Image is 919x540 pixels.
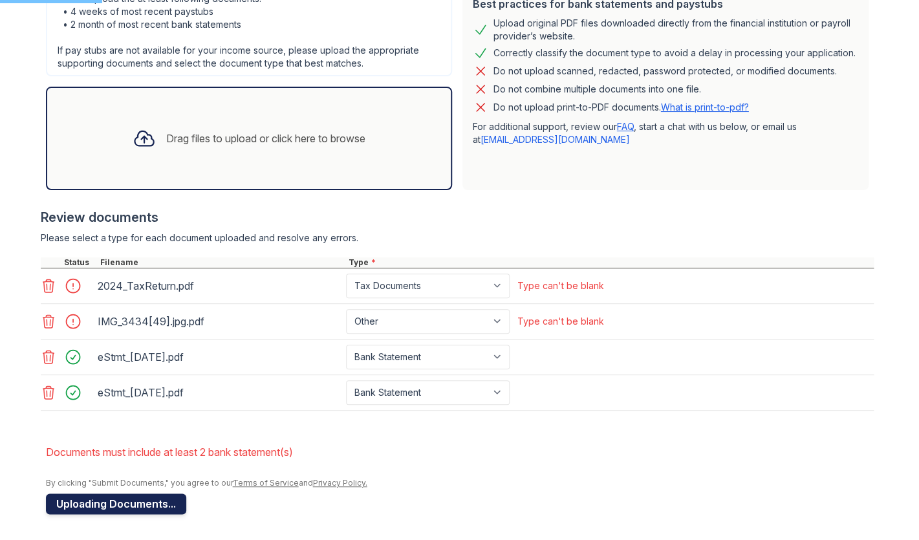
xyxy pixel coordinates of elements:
div: Type [346,257,874,268]
p: For additional support, review our , start a chat with us below, or email us at [473,120,858,146]
div: Filename [98,257,346,268]
div: IMG_3434[49].jpg.pdf [98,311,341,332]
a: FAQ [617,121,634,132]
div: Do not combine multiple documents into one file. [493,81,701,97]
div: eStmt_[DATE].pdf [98,382,341,403]
div: Drag files to upload or click here to browse [166,131,365,146]
a: [EMAIL_ADDRESS][DOMAIN_NAME] [481,134,630,145]
div: eStmt_[DATE].pdf [98,347,341,367]
a: Terms of Service [233,478,299,488]
div: Please select a type for each document uploaded and resolve any errors. [41,232,874,244]
div: 2024_TaxReturn.pdf [98,275,341,296]
div: Type can't be blank [517,315,604,328]
div: By clicking "Submit Documents," you agree to our and [46,478,874,488]
div: Correctly classify the document type to avoid a delay in processing your application. [493,45,856,61]
li: Documents must include at least 2 bank statement(s) [46,439,874,465]
p: Do not upload print-to-PDF documents. [493,101,749,114]
div: Upload original PDF files downloaded directly from the financial institution or payroll provider’... [493,17,858,43]
div: Review documents [41,208,874,226]
a: Privacy Policy. [313,478,367,488]
div: Do not upload scanned, redacted, password protected, or modified documents. [493,63,837,79]
a: What is print-to-pdf? [661,102,749,113]
div: Status [61,257,98,268]
button: Uploading Documents... [46,493,186,514]
div: Type can't be blank [517,279,604,292]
